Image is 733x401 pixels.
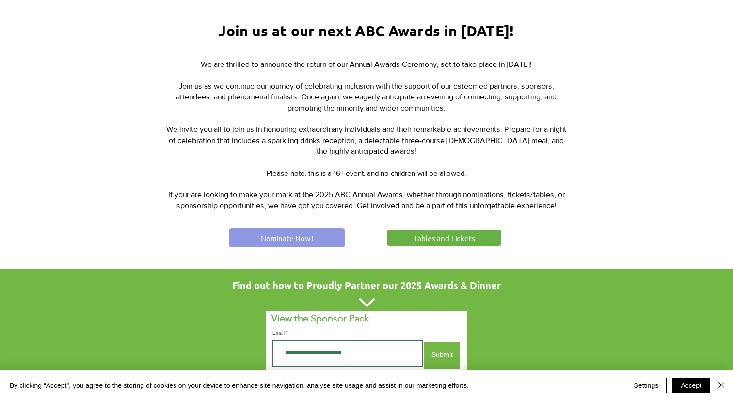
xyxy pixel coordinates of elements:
span: We are thrilled to announce the return of our Annual Awards Ceremony, set to take place in [DATE]! [201,60,532,68]
span: If your are looking to make your mark at the 2025 ABC Annual Awards, whether through nominations,... [168,191,565,209]
span: Please note, this is a 16+ event, and no children will be allowed. [267,169,466,177]
span: Find out how to Proudly Partner our 2025 Awards & Dinner [232,279,501,291]
button: Settings [626,378,667,393]
span: We invite you all to join us in honouring extraordinary individuals and their remarkable achievem... [166,125,566,155]
span: Submit [431,350,453,360]
a: Nominate Now! [229,228,345,247]
span: By clicking “Accept”, you agree to the storing of cookies on your device to enhance site navigati... [10,381,469,390]
span: Tables and Tickets [414,233,475,243]
span: Join us at our next ABC Awards in [DATE]! [218,22,514,40]
span: View the Sponsor Pack [271,312,369,324]
img: Close [716,379,727,391]
label: Email [272,331,423,336]
button: Accept [672,378,710,393]
button: Close [716,378,727,393]
a: Tables and Tickets [386,228,502,247]
button: Submit [424,342,460,369]
span: Nominate Now! [261,233,313,243]
span: Join us as we continue our journey of celebrating inclusion with the support of our esteemed part... [176,82,557,112]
